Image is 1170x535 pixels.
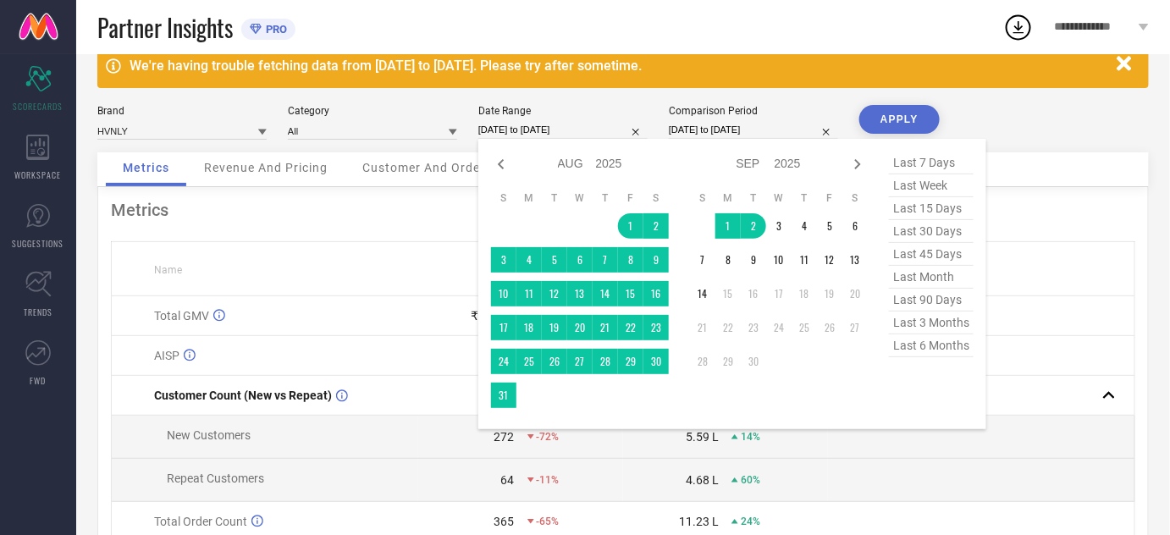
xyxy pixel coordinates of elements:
div: We're having trouble fetching data from [DATE] to [DATE]. Please try after sometime. [130,58,1108,74]
td: Thu Sep 18 2025 [792,281,817,306]
span: last 45 days [889,243,974,266]
span: Revenue And Pricing [204,161,328,174]
div: Previous month [491,154,511,174]
span: last 3 months [889,312,974,334]
span: last 90 days [889,289,974,312]
span: Name [154,264,182,276]
td: Fri Aug 01 2025 [618,213,643,239]
span: last 7 days [889,152,974,174]
span: SUGGESTIONS [13,237,64,250]
div: 11.23 L [679,515,719,528]
th: Sunday [690,191,715,205]
div: 365 [494,515,515,528]
td: Fri Aug 15 2025 [618,281,643,306]
td: Tue Sep 23 2025 [741,315,766,340]
span: last month [889,266,974,289]
span: 24% [741,516,760,527]
th: Thursday [792,191,817,205]
td: Tue Aug 19 2025 [542,315,567,340]
span: New Customers [167,428,251,442]
span: last 6 months [889,334,974,357]
td: Sun Aug 17 2025 [491,315,516,340]
td: Mon Aug 18 2025 [516,315,542,340]
th: Thursday [593,191,618,205]
td: Sat Aug 23 2025 [643,315,669,340]
td: Mon Aug 04 2025 [516,247,542,273]
td: Wed Sep 03 2025 [766,213,792,239]
td: Sat Aug 02 2025 [643,213,669,239]
td: Wed Aug 27 2025 [567,349,593,374]
th: Monday [516,191,542,205]
td: Mon Sep 08 2025 [715,247,741,273]
span: last 30 days [889,220,974,243]
td: Sat Aug 30 2025 [643,349,669,374]
td: Thu Sep 11 2025 [792,247,817,273]
span: last 15 days [889,197,974,220]
td: Thu Aug 28 2025 [593,349,618,374]
td: Thu Aug 14 2025 [593,281,618,306]
td: Thu Aug 07 2025 [593,247,618,273]
td: Fri Aug 29 2025 [618,349,643,374]
td: Sat Sep 20 2025 [842,281,868,306]
span: last week [889,174,974,197]
th: Sunday [491,191,516,205]
td: Tue Aug 12 2025 [542,281,567,306]
td: Thu Sep 04 2025 [792,213,817,239]
div: Next month [847,154,868,174]
th: Monday [715,191,741,205]
div: 5.59 L [686,430,719,444]
td: Sun Sep 14 2025 [690,281,715,306]
td: Sat Sep 27 2025 [842,315,868,340]
div: Date Range [478,105,648,117]
td: Mon Aug 25 2025 [516,349,542,374]
th: Wednesday [567,191,593,205]
td: Mon Sep 01 2025 [715,213,741,239]
td: Mon Aug 11 2025 [516,281,542,306]
span: AISP [154,349,179,362]
td: Sat Aug 16 2025 [643,281,669,306]
td: Sun Aug 31 2025 [491,383,516,408]
div: Open download list [1003,12,1034,42]
th: Wednesday [766,191,792,205]
span: Customer Count (New vs Repeat) [154,389,332,402]
span: FWD [30,374,47,387]
td: Mon Sep 29 2025 [715,349,741,374]
td: Sun Sep 21 2025 [690,315,715,340]
td: Mon Sep 15 2025 [715,281,741,306]
td: Sun Sep 28 2025 [690,349,715,374]
td: Fri Sep 05 2025 [817,213,842,239]
span: 60% [741,474,760,486]
span: SCORECARDS [14,100,63,113]
td: Fri Sep 12 2025 [817,247,842,273]
td: Fri Aug 22 2025 [618,315,643,340]
th: Friday [618,191,643,205]
span: Partner Insights [97,10,233,45]
td: Wed Aug 06 2025 [567,247,593,273]
td: Tue Aug 26 2025 [542,349,567,374]
span: Customer And Orders [362,161,492,174]
td: Sat Aug 09 2025 [643,247,669,273]
span: Metrics [123,161,169,174]
td: Tue Sep 09 2025 [741,247,766,273]
span: Total Order Count [154,515,247,528]
div: ₹ 3.61 L [472,309,515,323]
td: Tue Sep 02 2025 [741,213,766,239]
td: Mon Sep 22 2025 [715,315,741,340]
th: Tuesday [542,191,567,205]
div: 272 [494,430,515,444]
div: Category [288,105,457,117]
div: Brand [97,105,267,117]
td: Wed Aug 13 2025 [567,281,593,306]
td: Fri Sep 26 2025 [817,315,842,340]
td: Wed Sep 17 2025 [766,281,792,306]
td: Thu Sep 25 2025 [792,315,817,340]
span: Repeat Customers [167,472,264,485]
input: Select date range [478,121,648,139]
div: 4.68 L [686,473,719,487]
span: PRO [262,23,287,36]
th: Friday [817,191,842,205]
td: Thu Aug 21 2025 [593,315,618,340]
td: Wed Sep 10 2025 [766,247,792,273]
td: Wed Sep 24 2025 [766,315,792,340]
span: -11% [537,474,560,486]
